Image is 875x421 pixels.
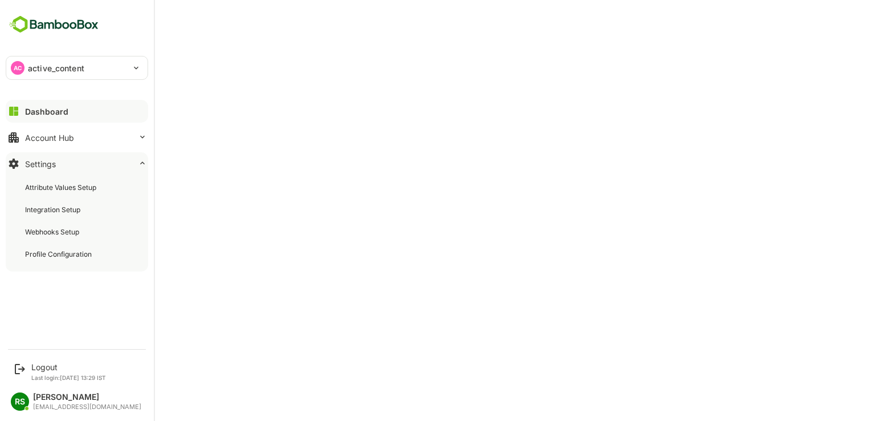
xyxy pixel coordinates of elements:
[25,159,56,169] div: Settings
[11,392,29,411] div: RS
[6,56,148,79] div: ACactive_content
[6,126,148,149] button: Account Hub
[25,227,81,237] div: Webhooks Setup
[6,100,148,123] button: Dashboard
[33,392,141,402] div: [PERSON_NAME]
[25,183,99,192] div: Attribute Values Setup
[11,61,24,75] div: AC
[28,62,84,74] p: active_content
[6,14,102,35] img: BambooboxFullLogoMark.5f36c76dfaba33ec1ec1367b70bb1252.svg
[25,107,68,116] div: Dashboard
[25,249,94,259] div: Profile Configuration
[25,205,83,214] div: Integration Setup
[31,362,106,372] div: Logout
[31,374,106,381] p: Last login: [DATE] 13:29 IST
[25,133,74,143] div: Account Hub
[33,403,141,411] div: [EMAIL_ADDRESS][DOMAIN_NAME]
[6,152,148,175] button: Settings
